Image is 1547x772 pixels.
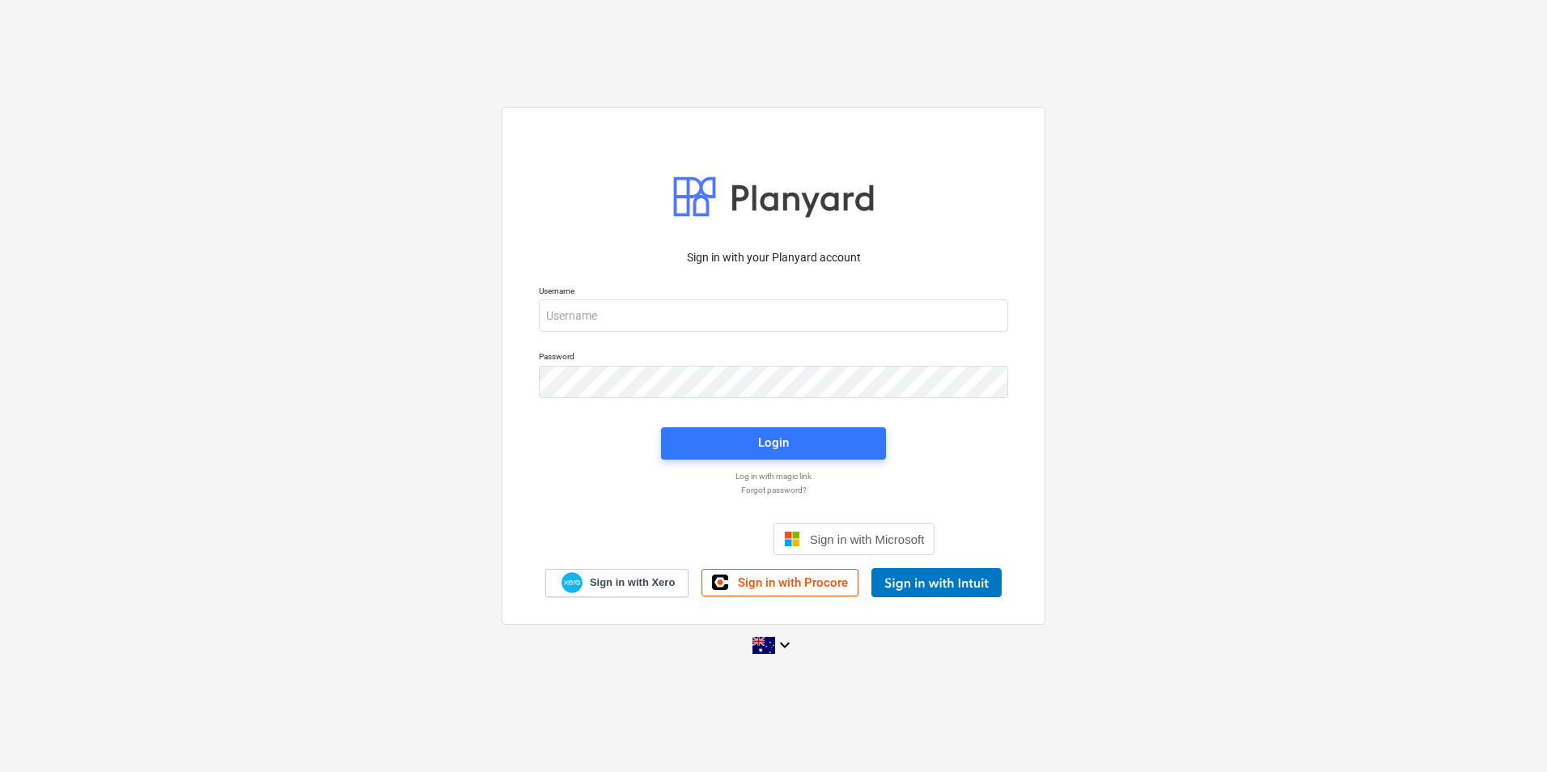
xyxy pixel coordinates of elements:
[531,485,1016,495] a: Forgot password?
[604,521,769,557] iframe: Sign in with Google Button
[701,569,858,596] a: Sign in with Procore
[590,575,675,590] span: Sign in with Xero
[775,635,795,655] i: keyboard_arrow_down
[758,432,789,453] div: Login
[531,471,1016,481] a: Log in with magic link
[810,532,925,546] span: Sign in with Microsoft
[562,572,583,594] img: Xero logo
[539,299,1008,332] input: Username
[661,427,886,460] button: Login
[545,569,689,597] a: Sign in with Xero
[539,286,1008,299] p: Username
[738,575,848,590] span: Sign in with Procore
[539,249,1008,266] p: Sign in with your Planyard account
[539,351,1008,365] p: Password
[784,531,800,547] img: Microsoft logo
